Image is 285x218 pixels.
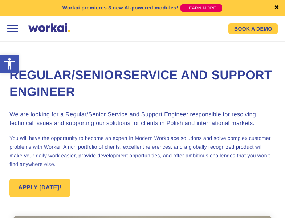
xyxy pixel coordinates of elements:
h3: We are looking for a Regular/Senior Service and Support Engineer responsible for resolving techni... [9,110,275,128]
a: BOOK A DEMO [228,23,278,34]
span: Service and Support Engineer [9,68,272,99]
span: You will have the opportunity to become an expert in Modern Workplace solutions and solve complex... [9,135,271,167]
a: APPLY [DATE]! [9,179,70,197]
p: Workai premieres 3 new AI-powered modules! [62,4,178,12]
a: LEARN MORE [180,4,222,12]
span: Regular/Senior [9,68,123,82]
a: ✖ [274,5,279,11]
